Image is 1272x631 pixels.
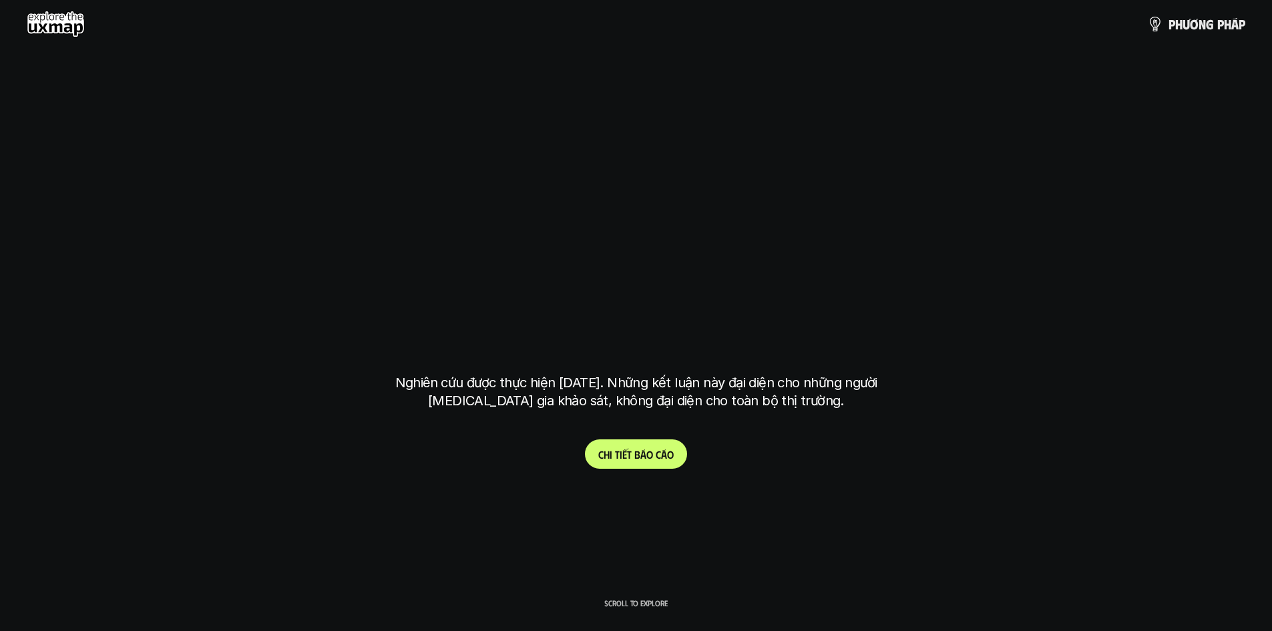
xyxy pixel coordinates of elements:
span: i [610,448,612,461]
span: p [1239,17,1245,31]
h1: phạm vi công việc của [393,191,880,247]
span: h [1175,17,1183,31]
a: Chitiếtbáocáo [585,439,687,469]
span: g [1206,17,1214,31]
span: o [646,448,653,461]
p: Scroll to explore [604,598,668,608]
a: phươngpháp [1147,11,1245,37]
span: n [1199,17,1206,31]
span: ư [1183,17,1190,31]
span: á [661,448,667,461]
span: ế [622,448,627,461]
span: á [1231,17,1239,31]
span: C [598,448,604,461]
h1: tại [GEOGRAPHIC_DATA] [398,296,874,353]
span: h [1224,17,1231,31]
span: p [1217,17,1224,31]
span: i [620,448,622,461]
span: o [667,448,674,461]
span: h [604,448,610,461]
span: á [640,448,646,461]
span: p [1169,17,1175,31]
h6: Kết quả nghiên cứu [590,163,692,178]
span: t [615,448,620,461]
span: b [634,448,640,461]
span: ơ [1190,17,1199,31]
span: c [656,448,661,461]
p: Nghiên cứu được thực hiện [DATE]. Những kết luận này đại diện cho những người [MEDICAL_DATA] gia ... [386,374,887,410]
span: t [627,448,632,461]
